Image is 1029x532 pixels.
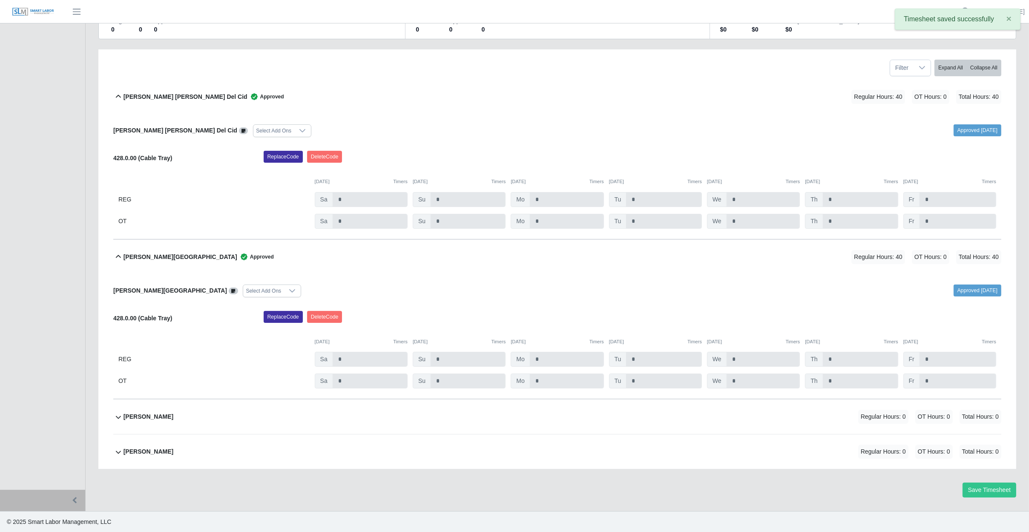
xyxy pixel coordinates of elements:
[12,7,55,17] img: SLM Logo
[315,214,333,229] span: Sa
[707,178,800,185] div: [DATE]
[609,352,627,367] span: Tu
[113,240,1001,274] button: [PERSON_NAME][GEOGRAPHIC_DATA] Approved Regular Hours: 40 OT Hours: 0 Total Hours: 40
[915,410,953,424] span: OT Hours: 0
[237,253,274,261] span: Approved
[687,338,702,345] button: Timers
[124,92,247,101] b: [PERSON_NAME] [PERSON_NAME] Del Cid
[511,374,530,388] span: Mo
[124,253,237,262] b: [PERSON_NAME][GEOGRAPHIC_DATA]
[805,178,898,185] div: [DATE]
[912,90,949,104] span: OT Hours: 0
[851,250,905,264] span: Regular Hours: 40
[903,374,920,388] span: Fr
[609,178,702,185] div: [DATE]
[307,151,342,163] button: DeleteCode
[786,338,800,345] button: Timers
[315,178,408,185] div: [DATE]
[247,92,284,101] span: Approved
[903,214,920,229] span: Fr
[7,518,111,525] span: © 2025 Smart Labor Management, LLC
[154,25,179,34] dd: 0
[903,352,920,367] span: Fr
[903,338,996,345] div: [DATE]
[934,60,967,76] button: Expand All
[707,374,727,388] span: We
[113,287,227,294] b: [PERSON_NAME][GEOGRAPHIC_DATA]
[884,338,898,345] button: Timers
[413,214,431,229] span: Su
[118,352,310,367] div: REG
[858,445,908,459] span: Regular Hours: 0
[511,352,530,367] span: Mo
[264,151,303,163] button: ReplaceCode
[413,178,506,185] div: [DATE]
[393,338,408,345] button: Timers
[253,125,294,137] div: Select Add Ons
[890,60,914,76] span: Filter
[511,214,530,229] span: Mo
[124,447,173,456] b: [PERSON_NAME]
[960,410,1001,424] span: Total Hours: 0
[956,250,1001,264] span: Total Hours: 40
[492,338,506,345] button: Timers
[492,178,506,185] button: Timers
[707,352,727,367] span: We
[113,127,237,134] b: [PERSON_NAME] [PERSON_NAME] Del Cid
[903,178,996,185] div: [DATE]
[609,192,627,207] span: Tu
[118,192,310,207] div: REG
[139,25,147,34] dd: 0
[113,155,172,161] b: 428.0.00 (Cable Tray)
[1006,14,1012,23] span: ×
[805,352,823,367] span: Th
[416,25,442,34] dd: 0
[805,192,823,207] span: Th
[805,338,898,345] div: [DATE]
[239,127,248,134] a: View/Edit Notes
[413,374,431,388] span: Su
[687,178,702,185] button: Timers
[976,7,1025,16] a: [PERSON_NAME]
[118,214,310,229] div: OT
[707,214,727,229] span: We
[511,178,604,185] div: [DATE]
[113,400,1001,434] button: [PERSON_NAME] Regular Hours: 0 OT Hours: 0 Total Hours: 0
[482,25,505,34] dd: 0
[752,25,779,34] dd: $0
[413,338,506,345] div: [DATE]
[884,178,898,185] button: Timers
[243,285,284,297] div: Select Add Ons
[895,9,1020,30] div: Timesheet saved successfully
[413,192,431,207] span: Su
[229,287,238,294] a: View/Edit Notes
[956,90,1001,104] span: Total Hours: 40
[609,214,627,229] span: Tu
[393,178,408,185] button: Timers
[912,250,949,264] span: OT Hours: 0
[315,352,333,367] span: Sa
[111,25,132,34] dd: 0
[963,483,1016,497] button: Save Timesheet
[113,80,1001,114] button: [PERSON_NAME] [PERSON_NAME] Del Cid Approved Regular Hours: 40 OT Hours: 0 Total Hours: 40
[449,25,475,34] dd: 0
[589,178,604,185] button: Timers
[124,412,173,421] b: [PERSON_NAME]
[413,352,431,367] span: Su
[511,192,530,207] span: Mo
[118,374,310,388] div: OT
[609,338,702,345] div: [DATE]
[589,338,604,345] button: Timers
[954,124,1001,136] a: Approved [DATE]
[315,338,408,345] div: [DATE]
[785,25,859,34] dd: $0
[858,410,908,424] span: Regular Hours: 0
[315,374,333,388] span: Sa
[511,338,604,345] div: [DATE]
[934,60,1001,76] div: bulk actions
[707,192,727,207] span: We
[609,374,627,388] span: Tu
[786,178,800,185] button: Timers
[903,192,920,207] span: Fr
[982,338,996,345] button: Timers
